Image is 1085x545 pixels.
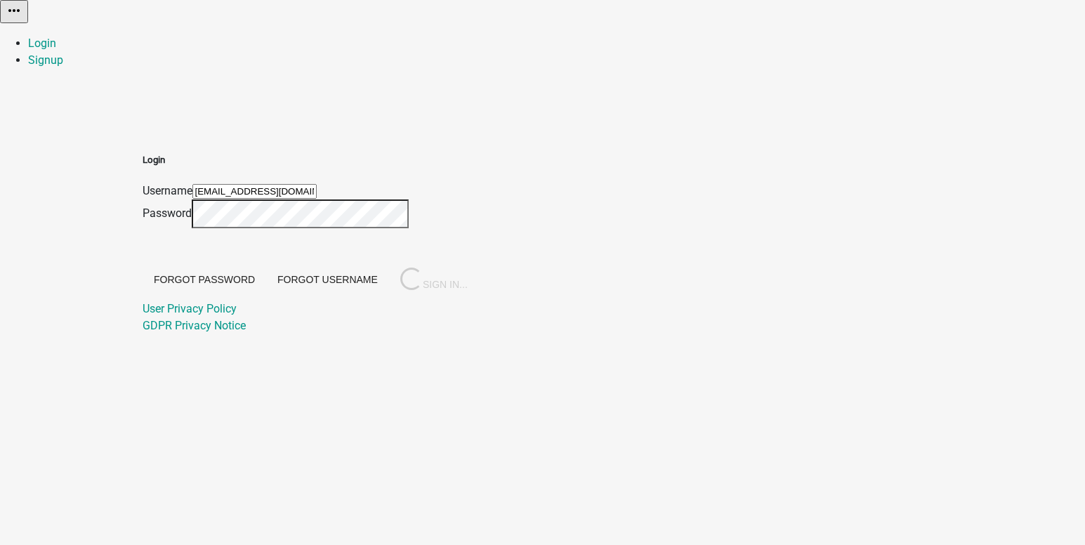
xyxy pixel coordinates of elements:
label: Username [143,184,192,197]
a: Signup [28,53,63,67]
h5: Login [143,153,479,167]
i: more_horiz [6,2,22,19]
span: SIGN IN... [400,279,468,290]
label: Password [143,206,192,220]
a: User Privacy Policy [143,302,237,315]
button: Forgot Username [266,267,389,292]
button: Forgot Password [143,267,266,292]
a: GDPR Privacy Notice [143,319,246,332]
a: Login [28,37,56,50]
button: SIGN IN... [389,262,479,297]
